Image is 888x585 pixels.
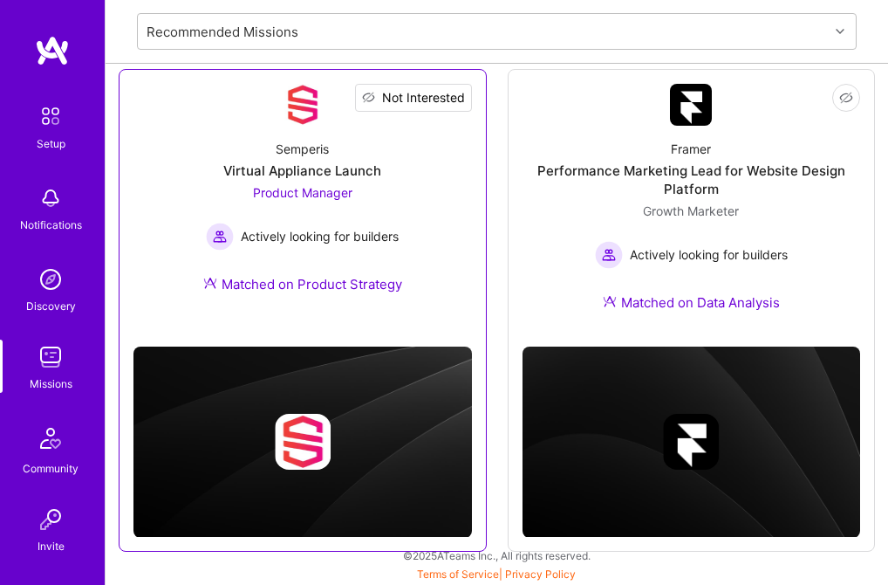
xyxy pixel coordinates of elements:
div: Setup [37,134,65,153]
span: Actively looking for builders [630,245,788,264]
img: bell [33,181,68,216]
img: Company logo [663,414,719,470]
img: Company logo [275,414,331,470]
img: teamwork [33,340,68,375]
div: Performance Marketing Lead for Website Design Platform [523,162,861,198]
img: Actively looking for builders [206,223,234,251]
img: Ateam Purple Icon [603,294,617,308]
img: discovery [33,262,68,297]
img: Actively looking for builders [595,241,623,269]
img: cover [523,347,861,538]
a: Not InterestedCompany LogoSemperisVirtual Appliance LaunchProduct Manager Actively looking for bu... [133,84,472,314]
img: Ateam Purple Icon [203,276,217,290]
span: Product Manager [253,185,352,200]
span: | [417,568,576,581]
div: Notifications [20,216,82,234]
span: Growth Marketer [643,203,739,218]
span: Actively looking for builders [241,227,399,245]
img: logo [35,35,70,66]
div: Matched on Product Strategy [203,275,402,293]
a: Privacy Policy [505,568,576,581]
div: Virtual Appliance Launch [223,162,381,180]
div: © 2025 ATeams Inc., All rights reserved. [105,533,888,577]
i: icon EyeClosed [839,91,853,105]
div: Matched on Data Analysis [603,293,780,312]
i: icon EyeClosed [362,91,375,104]
img: cover [133,347,472,538]
span: Not Interested [382,88,465,107]
i: icon Chevron [836,27,844,36]
div: Community [23,459,79,478]
div: Missions [30,375,72,393]
img: Company Logo [670,84,712,126]
a: Company LogoFramerPerformance Marketing Lead for Website Design PlatformGrowth Marketer Actively ... [523,84,861,333]
div: Recommended Missions [147,23,298,41]
img: Community [30,417,72,459]
div: Framer [671,140,711,158]
img: Company Logo [282,84,324,126]
div: Discovery [26,297,76,315]
div: Invite [38,537,65,555]
button: Not Interested [355,84,472,112]
img: setup [32,98,69,134]
img: Invite [33,502,68,537]
a: Terms of Service [417,568,499,581]
div: Semperis [276,140,329,158]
